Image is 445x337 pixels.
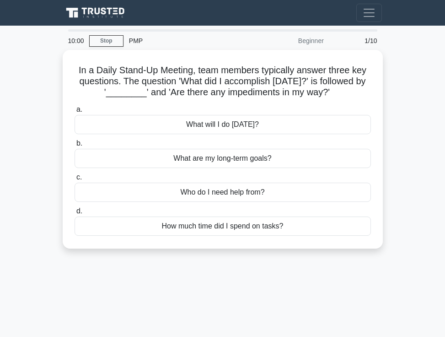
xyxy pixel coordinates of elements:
span: d. [76,207,82,215]
div: Who do I need help from? [75,183,371,202]
div: Beginner [249,32,329,50]
div: 10:00 [63,32,89,50]
span: b. [76,139,82,147]
span: a. [76,105,82,113]
div: PMP [123,32,249,50]
span: c. [76,173,82,181]
div: 1/10 [329,32,383,50]
div: What are my long-term goals? [75,149,371,168]
a: Stop [89,35,123,47]
h5: In a Daily Stand-Up Meeting, team members typically answer three key questions. The question 'Wha... [74,65,372,98]
button: Toggle navigation [356,4,382,22]
div: What will I do [DATE]? [75,115,371,134]
div: How much time did I spend on tasks? [75,217,371,236]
